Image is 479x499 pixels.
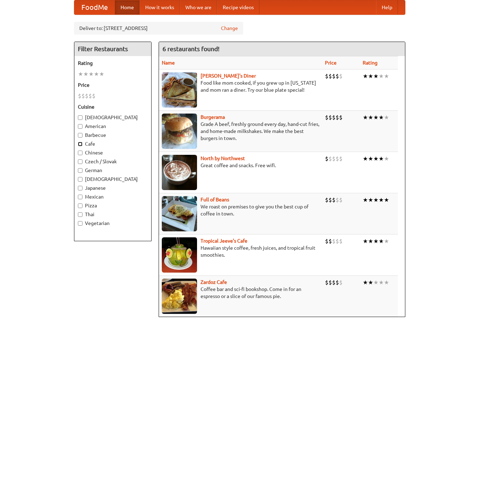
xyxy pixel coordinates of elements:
[368,72,373,80] li: ★
[373,237,379,245] li: ★
[384,155,389,163] li: ★
[85,92,88,100] li: $
[379,279,384,286] li: ★
[74,0,115,14] a: FoodMe
[78,220,148,227] label: Vegetarian
[201,197,229,202] a: Full of Beans
[339,72,343,80] li: $
[332,196,336,204] li: $
[201,279,227,285] a: Zardoz Cafe
[78,168,82,173] input: German
[162,114,197,149] img: burgerama.jpg
[99,70,104,78] li: ★
[363,196,368,204] li: ★
[74,22,243,35] div: Deliver to: [STREET_ADDRESS]
[363,60,377,66] a: Rating
[162,121,319,142] p: Grade A beef, freshly ground every day, hand-cut fries, and home-made milkshakes. We make the bes...
[78,124,82,129] input: American
[339,114,343,121] li: $
[336,237,339,245] li: $
[201,156,245,161] a: North by Northwest
[336,72,339,80] li: $
[88,70,94,78] li: ★
[368,114,373,121] li: ★
[78,142,82,146] input: Cafe
[78,211,148,218] label: Thai
[78,70,83,78] li: ★
[78,184,148,191] label: Japanese
[373,196,379,204] li: ★
[379,237,384,245] li: ★
[325,196,328,204] li: $
[83,70,88,78] li: ★
[379,114,384,121] li: ★
[363,114,368,121] li: ★
[328,72,332,80] li: $
[78,203,82,208] input: Pizza
[162,279,197,314] img: zardoz.jpg
[221,25,238,32] a: Change
[325,237,328,245] li: $
[368,279,373,286] li: ★
[115,0,140,14] a: Home
[94,70,99,78] li: ★
[78,212,82,217] input: Thai
[162,60,175,66] a: Name
[384,72,389,80] li: ★
[373,279,379,286] li: ★
[384,114,389,121] li: ★
[74,42,151,56] h4: Filter Restaurants
[339,279,343,286] li: $
[162,203,319,217] p: We roast on premises to give you the best cup of coffee in town.
[78,167,148,174] label: German
[92,92,96,100] li: $
[336,114,339,121] li: $
[88,92,92,100] li: $
[162,72,197,108] img: sallys.jpg
[336,196,339,204] li: $
[325,72,328,80] li: $
[332,72,336,80] li: $
[78,176,148,183] label: [DEMOGRAPHIC_DATA]
[379,72,384,80] li: ★
[162,45,220,52] ng-pluralize: 6 restaurants found!
[81,92,85,100] li: $
[162,79,319,93] p: Food like mom cooked, if you grew up in [US_STATE] and mom ran a diner. Try our blue plate special!
[140,0,180,14] a: How it works
[368,237,373,245] li: ★
[78,159,82,164] input: Czech / Slovak
[201,238,247,244] a: Tropical Jeeve's Cafe
[332,114,336,121] li: $
[78,92,81,100] li: $
[78,177,82,182] input: [DEMOGRAPHIC_DATA]
[325,155,328,163] li: $
[78,114,148,121] label: [DEMOGRAPHIC_DATA]
[368,155,373,163] li: ★
[78,193,148,200] label: Mexican
[339,155,343,163] li: $
[78,123,148,130] label: American
[384,237,389,245] li: ★
[162,196,197,231] img: beans.jpg
[332,155,336,163] li: $
[373,114,379,121] li: ★
[201,73,256,79] a: [PERSON_NAME]'s Diner
[217,0,259,14] a: Recipe videos
[332,279,336,286] li: $
[328,279,332,286] li: $
[78,103,148,110] h5: Cuisine
[363,279,368,286] li: ★
[78,149,148,156] label: Chinese
[384,279,389,286] li: ★
[78,132,148,139] label: Barbecue
[332,237,336,245] li: $
[201,114,225,120] a: Burgerama
[78,115,82,120] input: [DEMOGRAPHIC_DATA]
[78,133,82,138] input: Barbecue
[373,155,379,163] li: ★
[384,196,389,204] li: ★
